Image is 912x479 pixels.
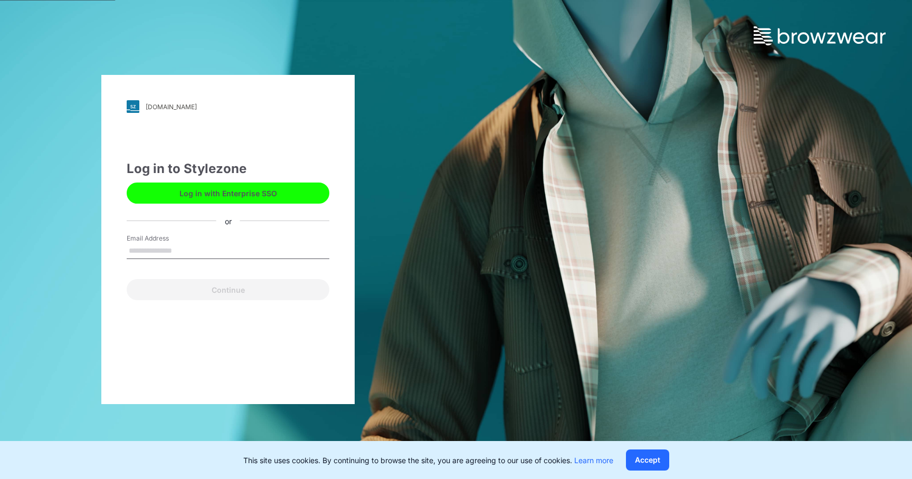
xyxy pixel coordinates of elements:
[574,456,613,465] a: Learn more
[127,100,139,113] img: svg+xml;base64,PHN2ZyB3aWR0aD0iMjgiIGhlaWdodD0iMjgiIHZpZXdCb3g9IjAgMCAyOCAyOCIgZmlsbD0ibm9uZSIgeG...
[127,234,201,243] label: Email Address
[127,159,329,178] div: Log in to Stylezone
[216,215,240,226] div: or
[754,26,886,45] img: browzwear-logo.73288ffb.svg
[146,103,197,111] div: [DOMAIN_NAME]
[127,183,329,204] button: Log in with Enterprise SSO
[243,455,613,466] p: This site uses cookies. By continuing to browse the site, you are agreeing to our use of cookies.
[626,449,669,471] button: Accept
[127,100,329,113] a: [DOMAIN_NAME]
